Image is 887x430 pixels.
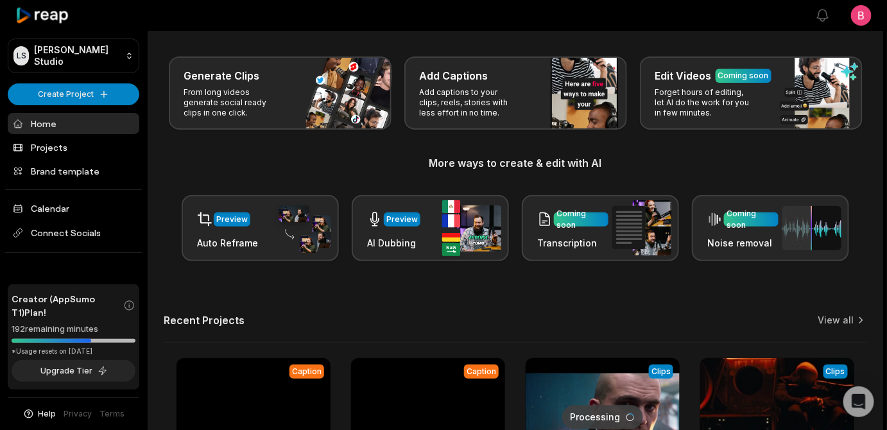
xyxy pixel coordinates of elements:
[272,203,331,254] img: auto_reframe.png
[39,408,56,420] span: Help
[22,408,56,420] button: Help
[386,214,418,225] div: Preview
[612,200,671,255] img: transcription.png
[34,44,120,67] p: [PERSON_NAME] Studio
[727,208,776,231] div: Coming soon
[12,292,123,319] span: Creator (AppSumo T1) Plan!
[8,137,139,158] a: Projects
[12,323,135,336] div: 192 remaining minutes
[367,236,420,250] h3: AI Dubbing
[843,386,874,417] div: Open Intercom Messenger
[537,236,608,250] h3: Transcription
[184,87,284,118] p: From long videos generate social ready clips in one click.
[655,68,712,83] h3: Edit Videos
[12,347,135,356] div: *Usage resets on [DATE]
[556,208,606,231] div: Coming soon
[8,83,139,105] button: Create Project
[420,68,488,83] h3: Add Captions
[216,214,248,225] div: Preview
[12,360,135,382] button: Upgrade Tier
[197,236,258,250] h3: Auto Reframe
[8,198,139,219] a: Calendar
[164,155,867,171] h3: More ways to create & edit with AI
[707,236,779,250] h3: Noise removal
[64,408,92,420] a: Privacy
[184,68,260,83] h3: Generate Clips
[442,200,501,256] img: ai_dubbing.png
[718,70,769,82] div: Coming soon
[818,314,854,327] a: View all
[13,46,29,65] div: LS
[782,206,841,250] img: noise_removal.png
[164,314,245,327] h2: Recent Projects
[8,160,139,182] a: Brand template
[420,87,519,118] p: Add captions to your clips, reels, stories with less effort in no time.
[8,113,139,134] a: Home
[100,408,125,420] a: Terms
[8,221,139,245] span: Connect Socials
[655,87,755,118] p: Forget hours of editing, let AI do the work for you in few minutes.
